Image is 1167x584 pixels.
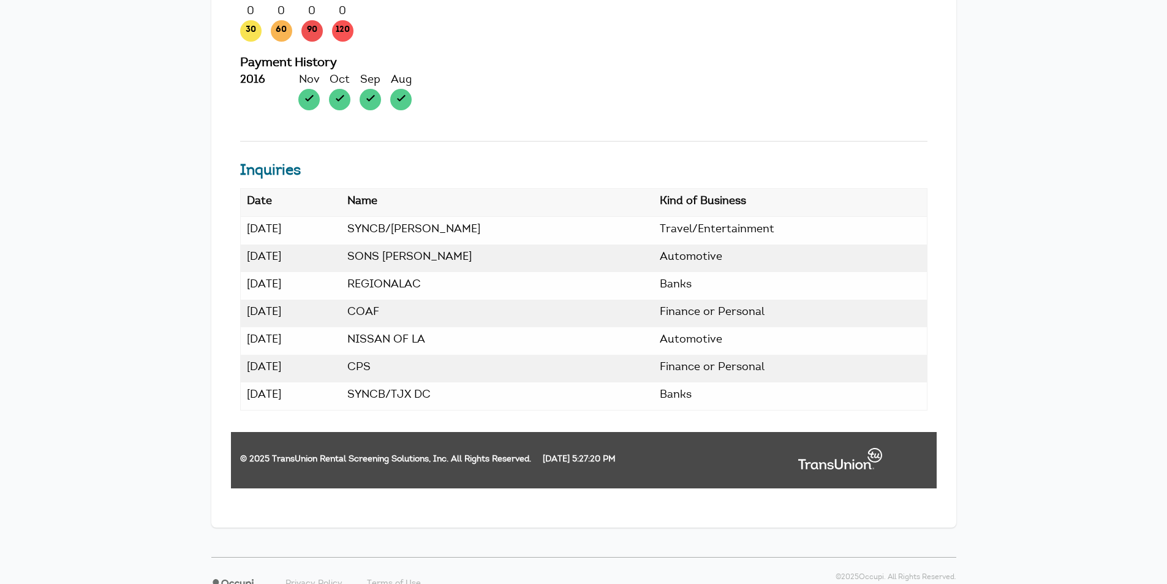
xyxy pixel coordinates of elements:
td: Name [341,382,654,411]
span: [DATE] 5:27:20 PM [543,455,616,464]
div: 0 [301,4,323,20]
td: Date [240,300,341,327]
div: 0 [240,4,262,20]
td: Kind of Business [654,245,927,272]
td: Kind of Business [654,355,927,382]
div: 0 [332,4,353,20]
td: Date [240,327,341,355]
td: Kind of Business [654,216,927,245]
span: Payment History [240,57,337,69]
td: Kind of Business [654,300,927,327]
strong: 2016 [240,75,265,86]
td: Kind of Business [654,327,927,355]
td: Name [341,355,654,382]
td: Name [341,216,654,245]
td: Name [341,327,654,355]
td: Name [341,272,654,300]
div: Oct [329,72,350,89]
td: Date [240,382,341,411]
span: © 2025 TransUnion Rental Screening Solutions, Inc. All Rights Reserved. [240,453,531,466]
div: Nov [298,72,320,89]
span: 60 [271,20,292,42]
td: Date [240,272,341,300]
th: Date [240,188,341,216]
td: Name [341,245,654,272]
span: 120 [332,20,353,42]
th: Kind of Business [654,188,927,216]
td: Date [240,216,341,245]
span: 90 [301,20,323,42]
span: 30 [240,20,262,42]
div: 0 [271,4,292,20]
td: Kind of Business [654,272,927,300]
th: Name [341,188,654,216]
td: Kind of Business [654,382,927,411]
div: Sep [360,72,381,89]
td: Date [240,355,341,382]
td: Name [341,300,654,327]
td: Date [240,245,341,272]
div: Aug [390,72,412,89]
p: © 2025 Occupi. All Rights Reserved. [836,572,956,582]
h3: Inquiries [240,160,927,182]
